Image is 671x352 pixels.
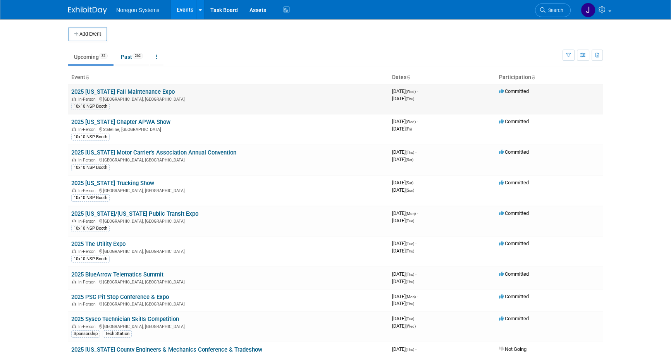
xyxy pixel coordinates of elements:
[71,149,236,156] a: 2025 [US_STATE] Motor Carrier's Association Annual Convention
[499,294,529,299] span: Committed
[392,126,412,132] span: [DATE]
[72,302,76,306] img: In-Person Event
[78,302,98,307] span: In-Person
[415,316,416,321] span: -
[415,180,416,185] span: -
[415,149,416,155] span: -
[392,96,414,101] span: [DATE]
[531,74,535,80] a: Sort by Participation Type
[71,225,110,232] div: 10x10 NSP Booth
[406,295,416,299] span: (Mon)
[406,302,414,306] span: (Thu)
[72,158,76,161] img: In-Person Event
[406,188,414,192] span: (Sun)
[392,248,414,254] span: [DATE]
[78,127,98,132] span: In-Person
[103,330,132,337] div: Tech Station
[72,97,76,101] img: In-Person Event
[392,294,418,299] span: [DATE]
[499,240,529,246] span: Committed
[71,103,110,110] div: 10x10 NSP Booth
[115,50,149,64] a: Past262
[68,50,114,64] a: Upcoming32
[392,88,418,94] span: [DATE]
[392,316,416,321] span: [DATE]
[406,97,414,101] span: (Thu)
[78,188,98,193] span: In-Person
[78,249,98,254] span: In-Person
[415,240,416,246] span: -
[78,219,98,224] span: In-Person
[496,71,603,84] th: Participation
[406,249,414,253] span: (Thu)
[415,346,416,352] span: -
[71,164,110,171] div: 10x10 NSP Booth
[71,316,179,323] a: 2025 Sysco Technician Skills Competition
[71,278,386,285] div: [GEOGRAPHIC_DATA], [GEOGRAPHIC_DATA]
[68,27,107,41] button: Add Event
[499,346,526,352] span: Not Going
[71,323,386,329] div: [GEOGRAPHIC_DATA], [GEOGRAPHIC_DATA]
[392,187,414,193] span: [DATE]
[71,240,126,247] a: 2025 The Utility Expo
[392,240,416,246] span: [DATE]
[132,53,143,59] span: 262
[392,300,414,306] span: [DATE]
[71,294,169,300] a: 2025 PSC Pit Stop Conference & Expo
[99,53,108,59] span: 32
[72,188,76,192] img: In-Person Event
[499,210,529,216] span: Committed
[406,127,412,131] span: (Fri)
[406,211,416,216] span: (Mon)
[499,118,529,124] span: Committed
[535,3,571,17] a: Search
[392,118,418,124] span: [DATE]
[406,219,414,223] span: (Tue)
[406,74,410,80] a: Sort by Start Date
[71,96,386,102] div: [GEOGRAPHIC_DATA], [GEOGRAPHIC_DATA]
[71,271,163,278] a: 2025 BlueArrow Telematics Summit
[71,248,386,254] div: [GEOGRAPHIC_DATA], [GEOGRAPHIC_DATA]
[392,346,416,352] span: [DATE]
[68,7,107,14] img: ExhibitDay
[78,324,98,329] span: In-Person
[85,74,89,80] a: Sort by Event Name
[392,278,414,284] span: [DATE]
[72,280,76,283] img: In-Person Event
[581,3,595,17] img: Johana Gil
[389,71,496,84] th: Dates
[72,219,76,223] img: In-Person Event
[72,127,76,131] img: In-Person Event
[71,180,154,187] a: 2025 [US_STATE] Trucking Show
[71,300,386,307] div: [GEOGRAPHIC_DATA], [GEOGRAPHIC_DATA]
[71,156,386,163] div: [GEOGRAPHIC_DATA], [GEOGRAPHIC_DATA]
[499,180,529,185] span: Committed
[406,120,416,124] span: (Wed)
[116,7,159,13] span: Noregon Systems
[417,294,418,299] span: -
[415,271,416,277] span: -
[406,158,413,162] span: (Sat)
[406,181,413,185] span: (Sat)
[406,89,416,94] span: (Wed)
[78,280,98,285] span: In-Person
[499,316,529,321] span: Committed
[72,324,76,328] img: In-Person Event
[71,88,175,95] a: 2025 [US_STATE] Fall Maintenance Expo
[499,88,529,94] span: Committed
[71,194,110,201] div: 10x10 NSP Booth
[71,134,110,141] div: 10x10 NSP Booth
[392,180,416,185] span: [DATE]
[392,156,413,162] span: [DATE]
[545,7,563,13] span: Search
[499,149,529,155] span: Committed
[71,126,386,132] div: Stateline, [GEOGRAPHIC_DATA]
[392,271,416,277] span: [DATE]
[406,280,414,284] span: (Thu)
[78,158,98,163] span: In-Person
[417,118,418,124] span: -
[71,118,170,125] a: 2025 [US_STATE] Chapter APWA Show
[71,210,198,217] a: 2025 [US_STATE]/[US_STATE] Public Transit Expo
[392,323,416,329] span: [DATE]
[417,210,418,216] span: -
